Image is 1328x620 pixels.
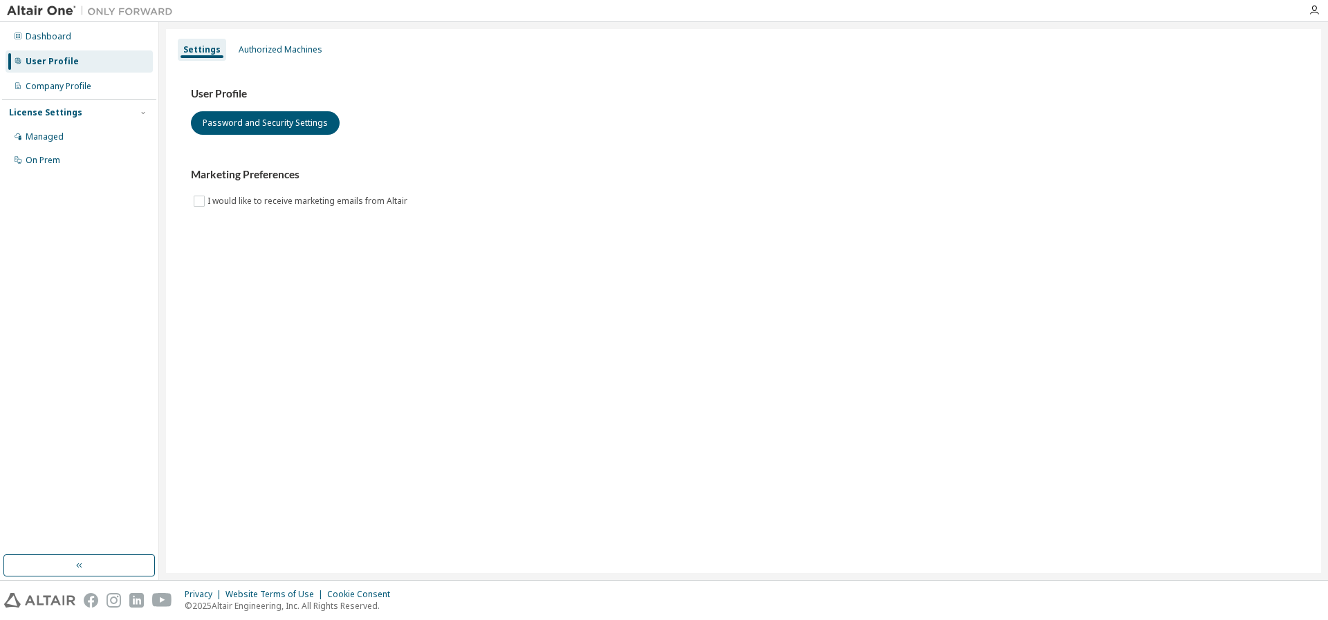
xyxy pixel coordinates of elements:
img: facebook.svg [84,593,98,608]
img: linkedin.svg [129,593,144,608]
div: Company Profile [26,81,91,92]
h3: Marketing Preferences [191,168,1296,182]
div: Settings [183,44,221,55]
div: Cookie Consent [327,589,398,600]
div: License Settings [9,107,82,118]
div: Website Terms of Use [225,589,327,600]
img: instagram.svg [107,593,121,608]
div: Dashboard [26,31,71,42]
label: I would like to receive marketing emails from Altair [207,193,410,209]
div: Authorized Machines [239,44,322,55]
img: Altair One [7,4,180,18]
h3: User Profile [191,87,1296,101]
img: youtube.svg [152,593,172,608]
div: Privacy [185,589,225,600]
div: On Prem [26,155,60,166]
button: Password and Security Settings [191,111,340,135]
p: © 2025 Altair Engineering, Inc. All Rights Reserved. [185,600,398,612]
img: altair_logo.svg [4,593,75,608]
div: User Profile [26,56,79,67]
div: Managed [26,131,64,142]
